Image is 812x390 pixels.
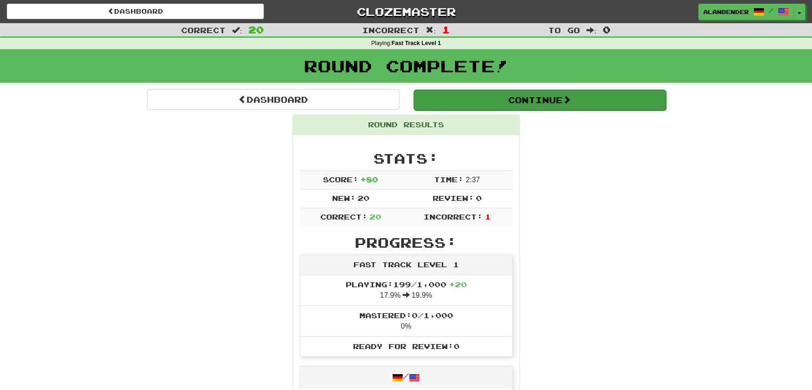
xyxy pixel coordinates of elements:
a: Dashboard [7,4,264,19]
span: 1 [484,212,490,221]
span: 2 : 37 [466,176,480,184]
span: Incorrect: [424,212,483,221]
span: Ready for Review: 0 [353,342,459,350]
span: + 80 [360,175,378,184]
div: Round Results [293,115,519,135]
span: Incorrect [362,25,419,35]
span: Time: [434,175,464,184]
button: Continue [414,90,666,110]
h2: Progress: [300,235,513,250]
h2: Stats: [300,151,513,166]
li: 17.9% 19.9% [300,275,512,306]
div: / [300,366,512,388]
a: Dashboard [147,89,399,110]
span: 1 [442,24,450,35]
span: 20 [369,212,381,221]
span: Mastered: 0 / 1,000 [359,311,453,320]
h1: Round Complete! [3,57,809,75]
span: Correct [181,25,226,35]
a: Clozemaster [277,4,535,20]
span: 0 [603,24,610,35]
span: To go [548,25,580,35]
a: AlanBender / [698,4,794,20]
span: New: [332,194,355,202]
li: 0% [300,305,512,337]
span: : [426,26,436,34]
div: Fast Track Level 1 [300,255,512,275]
span: / [769,7,773,14]
span: : [232,26,242,34]
strong: Fast Track Level 1 [392,40,441,46]
span: 20 [248,24,264,35]
span: AlanBender [703,8,749,16]
span: Score: [323,175,358,184]
span: Correct: [320,212,367,221]
span: : [586,26,596,34]
span: Review: [432,194,474,202]
span: + 20 [449,280,467,289]
span: 20 [358,194,369,202]
span: 0 [476,194,482,202]
span: Playing: 199 / 1,000 [346,280,467,289]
